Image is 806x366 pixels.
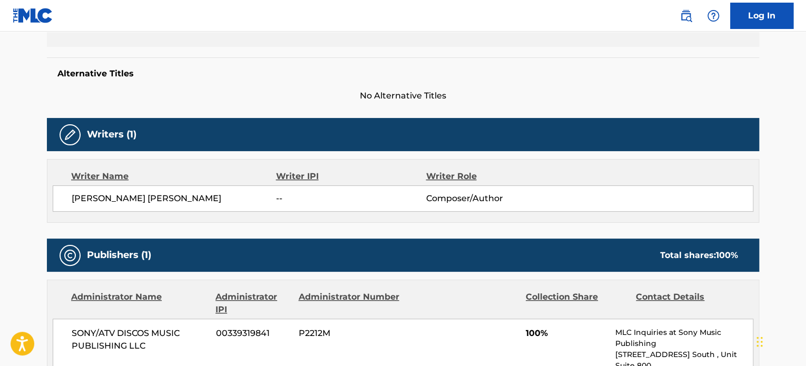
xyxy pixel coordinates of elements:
[276,170,426,183] div: Writer IPI
[13,8,53,23] img: MLC Logo
[730,3,793,29] a: Log In
[72,327,208,352] span: SONY/ATV DISCOS MUSIC PUBLISHING LLC
[299,327,401,340] span: P2212M
[215,291,290,316] div: Administrator IPI
[87,128,136,141] h5: Writers (1)
[675,5,696,26] a: Public Search
[426,192,562,205] span: Composer/Author
[526,291,628,316] div: Collection Share
[64,128,76,141] img: Writers
[660,249,738,262] div: Total shares:
[47,90,759,102] span: No Alternative Titles
[216,327,291,340] span: 00339319841
[426,170,562,183] div: Writer Role
[72,192,276,205] span: [PERSON_NAME] [PERSON_NAME]
[636,291,738,316] div: Contact Details
[87,249,151,261] h5: Publishers (1)
[707,9,720,22] img: help
[716,250,738,260] span: 100 %
[615,327,753,349] p: MLC Inquiries at Sony Music Publishing
[526,327,607,340] span: 100%
[680,9,692,22] img: search
[64,249,76,262] img: Publishers
[71,291,208,316] div: Administrator Name
[57,68,749,79] h5: Alternative Titles
[276,192,426,205] span: --
[753,315,806,366] iframe: Chat Widget
[756,326,763,358] div: Drag
[71,170,276,183] div: Writer Name
[298,291,400,316] div: Administrator Number
[703,5,724,26] div: Help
